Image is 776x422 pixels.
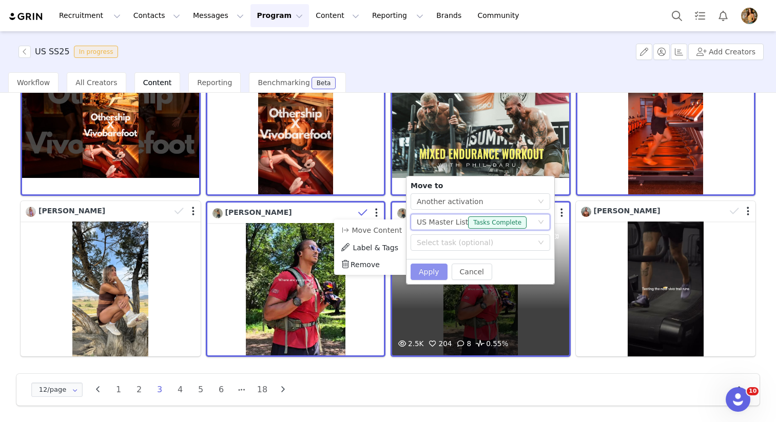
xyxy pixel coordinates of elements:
[74,46,119,58] span: In progress
[726,387,750,412] iframe: Intercom live chat
[468,216,527,229] span: Tasks Complete
[452,264,492,280] button: Cancel
[472,4,530,27] a: Community
[538,198,544,206] i: icon: down
[31,383,83,397] input: Select
[689,4,711,27] a: Tasks
[747,387,759,395] span: 10
[250,4,309,27] button: Program
[366,4,430,27] button: Reporting
[411,180,443,191] span: Move to
[688,44,764,60] button: Add Creators
[353,244,398,252] span: Label & Tags
[127,4,186,27] button: Contacts
[538,239,544,247] i: icon: down
[111,383,126,397] li: 1
[741,8,758,24] img: 3567ae68-f6e0-45ff-9119-00f011840782.jpg
[187,4,250,27] button: Messages
[26,207,36,217] img: d178cf3d-ae27-4277-9a41-99e34474e5ef.jpg
[340,224,402,236] button: Move Content
[430,4,471,27] a: Brands
[53,4,127,27] button: Recruitment
[426,339,452,348] span: 204
[212,208,223,218] img: c5bd140d-51de-431a-b4c2-96bbb790a8a6.jpg
[38,207,105,215] span: [PERSON_NAME]
[309,4,365,27] button: Content
[474,338,508,350] span: 0.55%
[396,339,424,348] span: 2.5K
[712,4,734,27] button: Notifications
[417,194,483,209] div: Another activation
[594,207,661,215] span: [PERSON_NAME]
[417,214,531,230] div: US Master List
[143,78,172,87] span: Content
[581,207,591,217] img: b738d121-6af5-44ed-b2dc-0056005c1125.jpg
[18,46,122,58] span: [object Object]
[255,383,270,397] li: 18
[75,78,117,87] span: All Creators
[411,264,448,280] button: Apply
[258,78,309,87] span: Benchmarking
[225,208,292,216] span: [PERSON_NAME]
[538,219,544,226] i: icon: down
[172,383,188,397] li: 4
[8,12,44,22] img: grin logo
[152,383,167,397] li: 3
[735,8,768,24] button: Profile
[666,4,688,27] button: Search
[197,78,232,87] span: Reporting
[317,80,331,86] div: Beta
[455,339,472,348] span: 8
[131,383,147,397] li: 2
[214,383,229,397] li: 6
[35,46,70,58] h3: US SS25
[17,78,50,87] span: Workflow
[351,260,380,269] span: Remove
[397,208,408,218] img: c5bd140d-51de-431a-b4c2-96bbb790a8a6.jpg
[193,383,208,397] li: 5
[417,237,533,248] div: Select task (optional)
